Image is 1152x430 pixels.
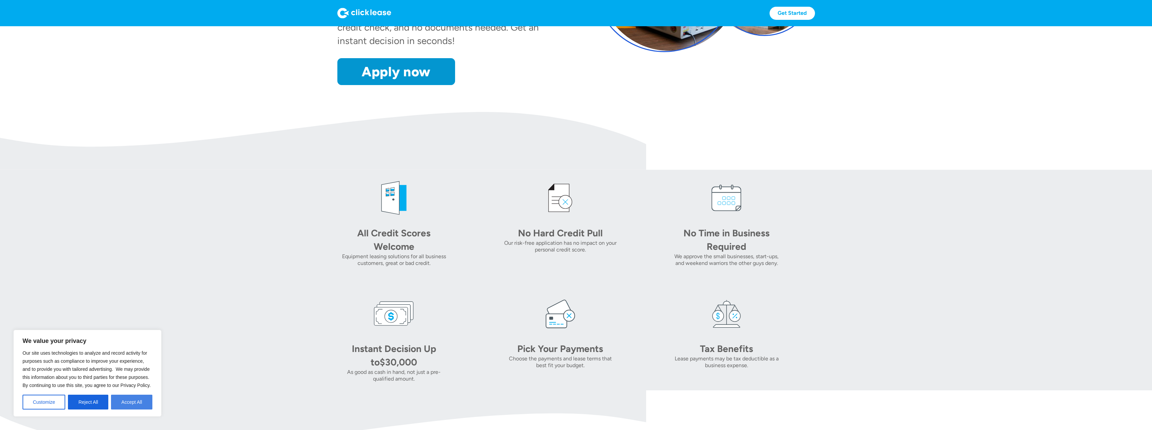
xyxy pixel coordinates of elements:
[513,226,607,240] div: No Hard Credit Pull
[347,226,441,253] div: All Credit Scores Welcome
[540,294,581,334] img: card icon
[679,342,774,355] div: Tax Benefits
[337,369,451,382] div: As good as cash in hand, not just a pre-qualified amount.
[68,395,108,409] button: Reject All
[513,342,607,355] div: Pick Your Payments
[770,7,815,20] a: Get Started
[337,58,455,85] a: Apply now
[504,240,617,253] div: Our risk-free application has no impact on your personal credit score.
[670,253,783,267] div: We approve the small businesses, start-ups, and weekend warriors the other guys deny.
[380,356,417,368] div: $30,000
[679,226,774,253] div: No Time in Business Required
[706,178,747,218] img: calendar icon
[23,337,152,345] p: We value your privacy
[706,294,747,334] img: tax icon
[111,395,152,409] button: Accept All
[374,178,414,218] img: welcome icon
[504,355,617,369] div: Choose the payments and lease terms that best fit your budget.
[23,350,151,388] span: Our site uses technologies to analyze and record activity for purposes such as compliance to impr...
[23,395,65,409] button: Customize
[13,330,161,417] div: We value your privacy
[337,253,451,267] div: Equipment leasing solutions for all business customers, great or bad credit.
[670,355,783,369] div: Lease payments may be tax deductible as a business expense.
[540,178,581,218] img: credit icon
[337,8,391,18] img: Logo
[374,294,414,334] img: money icon
[352,343,436,368] div: Instant Decision Up to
